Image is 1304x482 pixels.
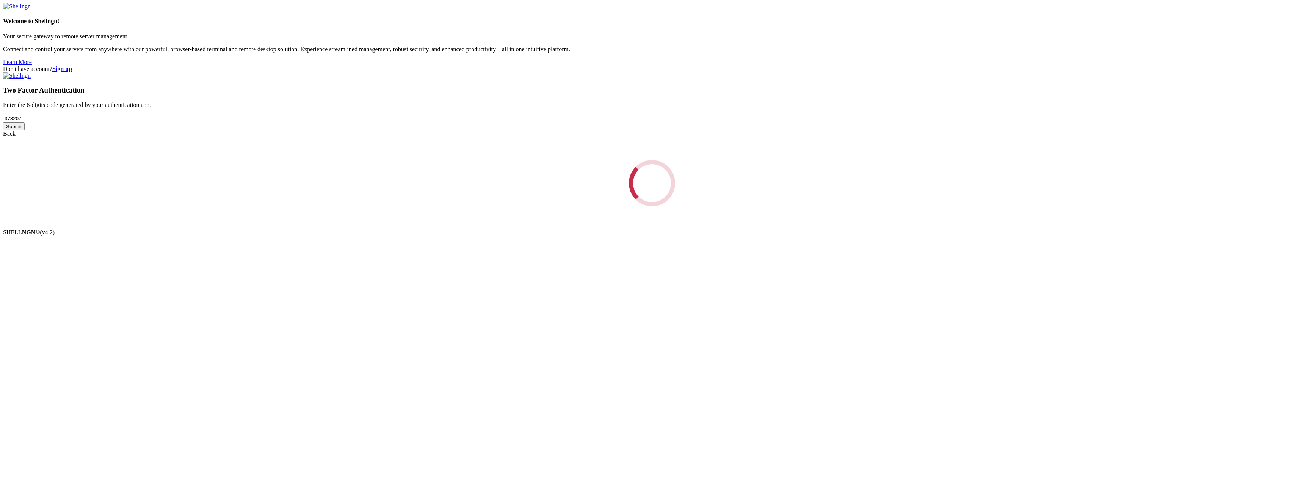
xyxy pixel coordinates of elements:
h4: Welcome to Shellngn! [3,18,1301,25]
a: Sign up [52,66,72,72]
b: NGN [22,229,36,236]
div: Loading... [629,160,675,206]
input: Two factor code [3,115,70,122]
p: Enter the 6-digits code generated by your authentication app. [3,102,1301,108]
h3: Two Factor Authentication [3,86,1301,94]
img: Shellngn [3,72,31,79]
img: Shellngn [3,3,31,10]
p: Your secure gateway to remote server management. [3,33,1301,40]
span: 4.2.0 [40,229,55,236]
a: Back [3,130,16,137]
a: Learn More [3,59,32,65]
span: SHELL © [3,229,55,236]
div: Don't have account? [3,66,1301,72]
input: Submit [3,122,25,130]
p: Connect and control your servers from anywhere with our powerful, browser-based terminal and remo... [3,46,1301,53]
